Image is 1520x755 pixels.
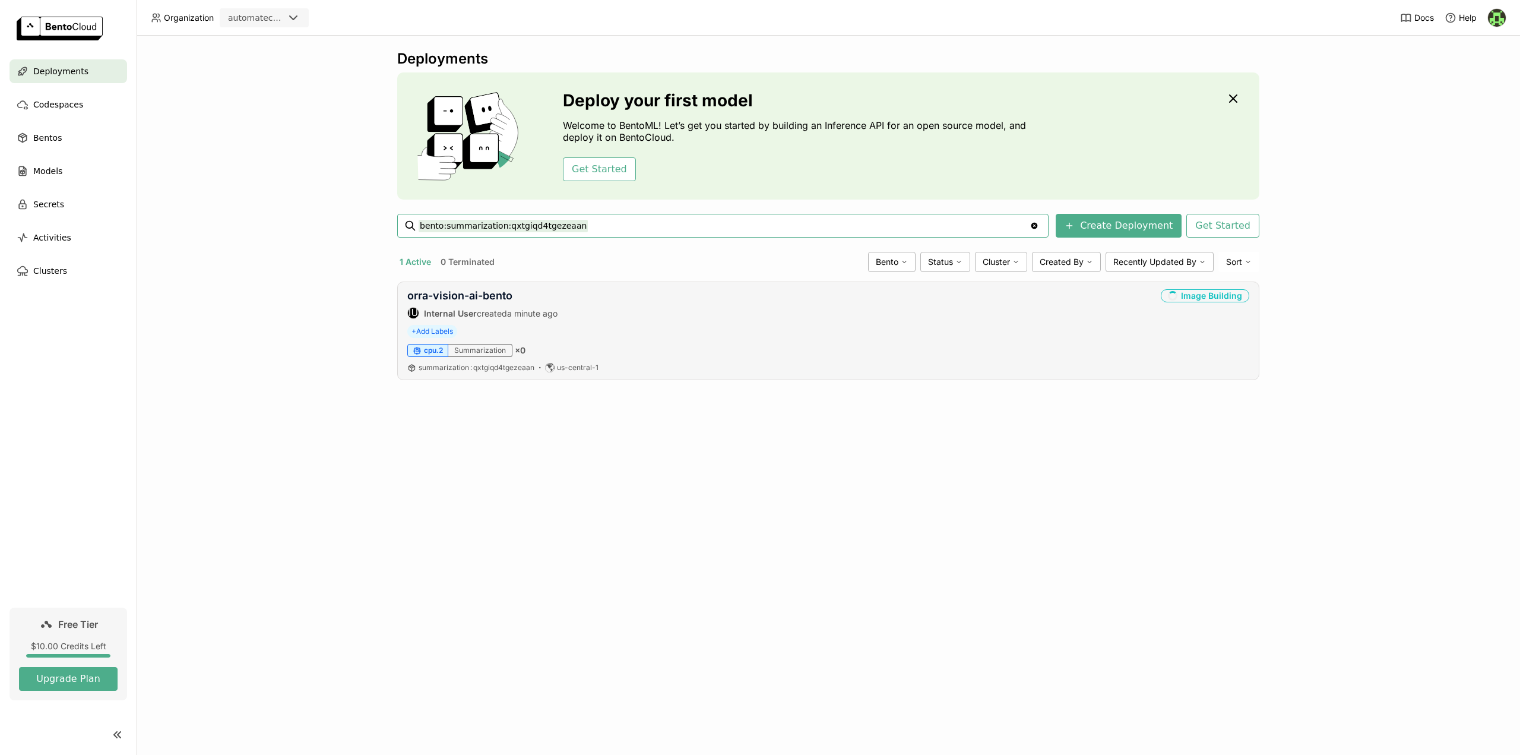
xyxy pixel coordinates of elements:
svg: Clear value [1030,221,1039,230]
span: a minute ago [507,308,558,318]
a: Secrets [9,192,127,216]
div: Internal User [407,307,419,319]
input: Selected automatechrobotik. [285,12,286,24]
button: Upgrade Plan [19,667,118,691]
p: Welcome to BentoML! Let’s get you started by building an Inference API for an open source model, ... [563,119,1032,143]
span: Bento [876,257,898,267]
div: Help [1445,12,1477,24]
a: Activities [9,226,127,249]
a: Bentos [9,126,127,150]
span: summarization qxtgiqd4tgezeaan [419,363,534,372]
button: 1 Active [397,254,433,270]
a: Models [9,159,127,183]
span: Recently Updated By [1113,257,1196,267]
span: Deployments [33,64,88,78]
a: Docs [1400,12,1434,24]
div: Bento [868,252,916,272]
div: Created By [1032,252,1101,272]
img: cover onboarding [407,91,534,181]
div: Deployments [397,50,1259,68]
span: us-central-1 [557,363,598,372]
button: 0 Terminated [438,254,497,270]
button: Get Started [563,157,636,181]
button: Create Deployment [1056,214,1182,238]
img: Maxime Gagné [1488,9,1506,27]
span: Status [928,257,953,267]
a: Clusters [9,259,127,283]
button: Get Started [1186,214,1259,238]
a: Deployments [9,59,127,83]
span: × 0 [515,345,525,356]
div: IU [408,308,419,318]
div: Sort [1218,252,1259,272]
div: created [407,307,558,319]
div: $10.00 Credits Left [19,641,118,652]
span: Help [1459,12,1477,23]
strong: Internal User [424,308,477,318]
img: logo [17,17,103,40]
span: Created By [1040,257,1084,267]
span: Organization [164,12,214,23]
span: Secrets [33,197,64,211]
span: Activities [33,230,71,245]
span: Docs [1414,12,1434,23]
a: orra-vision-ai-bento [407,289,512,302]
div: Status [920,252,970,272]
span: Bentos [33,131,62,145]
h3: Deploy your first model [563,91,1032,110]
span: cpu.2 [424,346,443,355]
span: Free Tier [58,618,98,630]
a: Codespaces [9,93,127,116]
a: summarization:qxtgiqd4tgezeaan [419,363,534,372]
span: +Add Labels [407,325,457,338]
span: : [470,363,472,372]
i: loading [1167,290,1179,302]
div: Cluster [975,252,1027,272]
span: Models [33,164,62,178]
div: Summarization [448,344,512,357]
a: Free Tier$10.00 Credits LeftUpgrade Plan [9,608,127,700]
span: Codespaces [33,97,83,112]
div: Image Building [1161,289,1249,302]
span: Clusters [33,264,67,278]
span: Sort [1226,257,1242,267]
input: Search [419,216,1030,235]
span: Cluster [983,257,1010,267]
div: Recently Updated By [1106,252,1214,272]
div: automatechrobotik [228,12,284,24]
